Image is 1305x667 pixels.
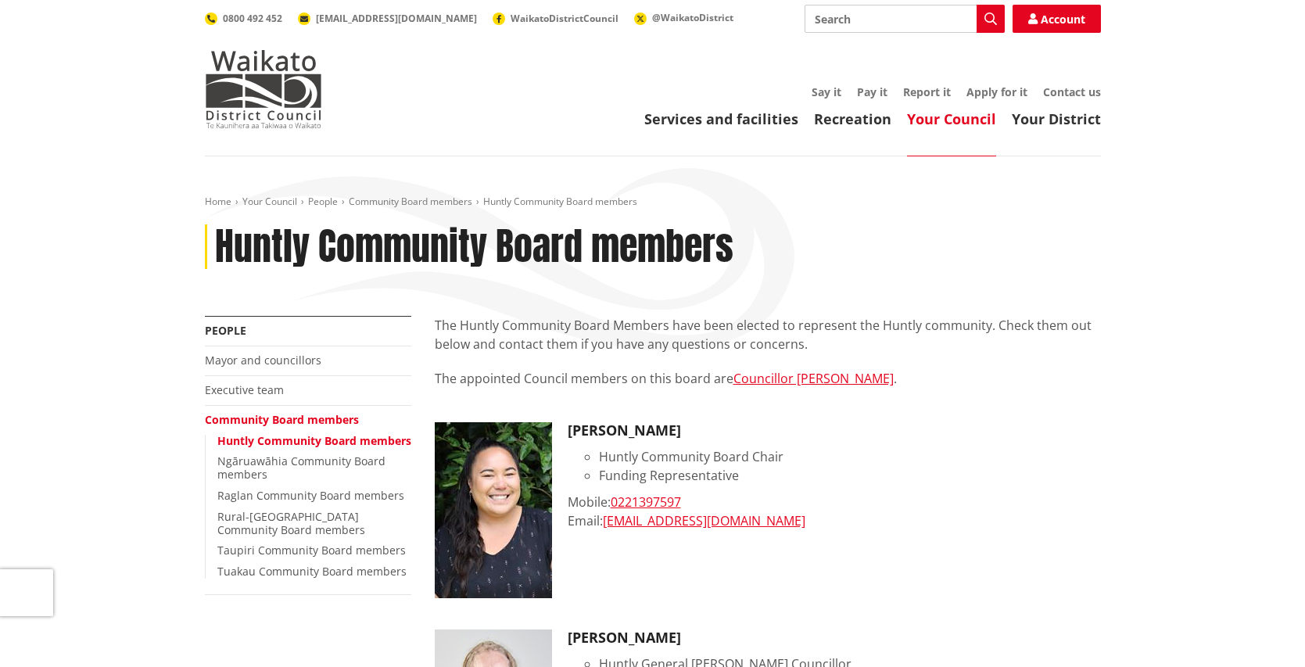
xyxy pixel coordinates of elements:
[493,12,618,25] a: WaikatoDistrictCouncil
[903,84,951,99] a: Report it
[205,323,246,338] a: People
[857,84,887,99] a: Pay it
[814,109,891,128] a: Recreation
[205,412,359,427] a: Community Board members
[966,84,1027,99] a: Apply for it
[435,369,1101,407] p: The appointed Council members on this board are .
[435,316,1101,353] p: The Huntly Community Board Members have been elected to represent the Huntly community. Check the...
[217,433,411,448] a: Huntly Community Board members
[298,12,477,25] a: [EMAIL_ADDRESS][DOMAIN_NAME]
[603,512,805,529] a: [EMAIL_ADDRESS][DOMAIN_NAME]
[242,195,297,208] a: Your Council
[349,195,472,208] a: Community Board members
[599,466,1101,485] li: Funding Representative
[205,195,231,208] a: Home
[435,422,552,598] img: Eden Wawatai HCB
[652,11,733,24] span: @WaikatoDistrict
[215,224,733,270] h1: Huntly Community Board members
[568,629,1101,647] h3: [PERSON_NAME]
[644,109,798,128] a: Services and facilities
[223,12,282,25] span: 0800 492 452
[316,12,477,25] span: [EMAIL_ADDRESS][DOMAIN_NAME]
[568,493,1101,511] div: Mobile:
[733,370,894,387] a: Councillor [PERSON_NAME]
[907,109,996,128] a: Your Council
[217,543,406,558] a: Taupiri Community Board members
[1013,5,1101,33] a: Account
[205,12,282,25] a: 0800 492 452
[205,382,284,397] a: Executive team
[205,50,322,128] img: Waikato District Council - Te Kaunihera aa Takiwaa o Waikato
[812,84,841,99] a: Say it
[568,422,1101,439] h3: [PERSON_NAME]
[217,488,404,503] a: Raglan Community Board members
[483,195,637,208] span: Huntly Community Board members
[205,195,1101,209] nav: breadcrumb
[611,493,681,511] a: 0221397597
[1012,109,1101,128] a: Your District
[205,353,321,368] a: Mayor and councillors
[1043,84,1101,99] a: Contact us
[217,564,407,579] a: Tuakau Community Board members
[217,454,385,482] a: Ngāruawāhia Community Board members
[599,447,1101,466] li: Huntly Community Board Chair
[805,5,1005,33] input: Search input
[217,509,365,537] a: Rural-[GEOGRAPHIC_DATA] Community Board members
[511,12,618,25] span: WaikatoDistrictCouncil
[308,195,338,208] a: People
[634,11,733,24] a: @WaikatoDistrict
[568,511,1101,530] div: Email:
